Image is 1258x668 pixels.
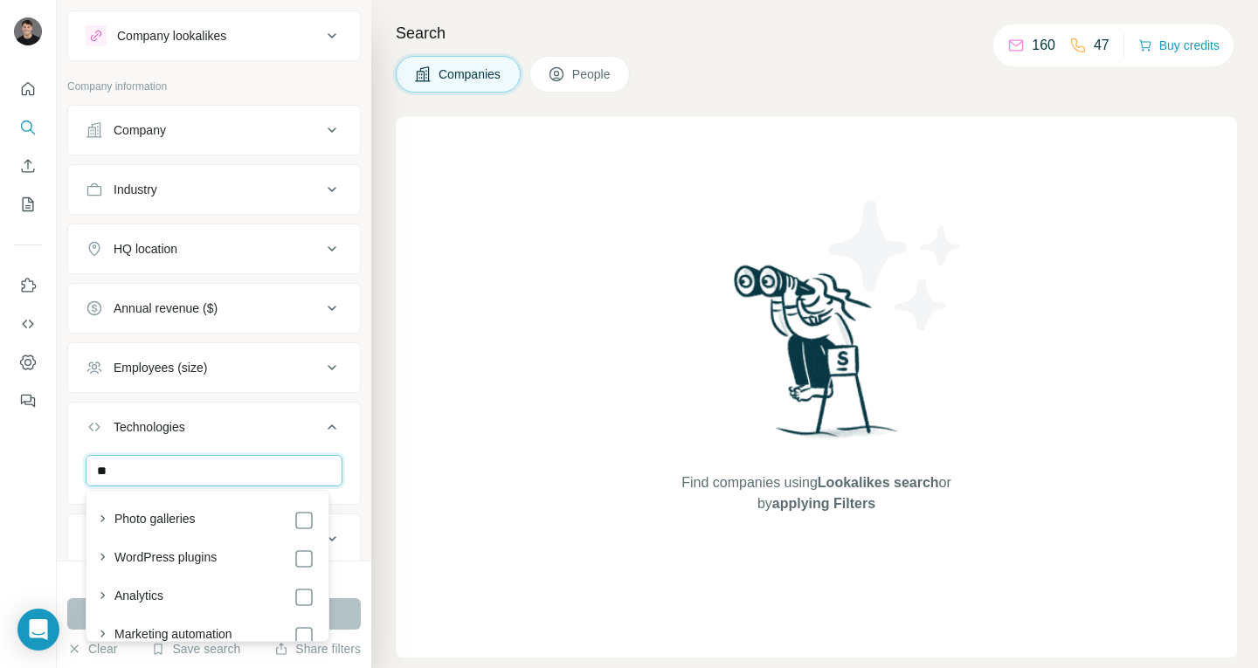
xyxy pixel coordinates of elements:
div: Company lookalikes [117,27,226,45]
div: Annual revenue ($) [114,300,218,317]
span: Lookalikes search [818,475,939,490]
button: Share filters [274,640,361,658]
p: 160 [1032,35,1055,56]
button: Industry [68,169,360,210]
p: 47 [1094,35,1109,56]
label: Analytics [114,587,163,608]
div: Company [114,121,166,139]
label: Marketing automation [114,625,232,646]
span: applying Filters [772,496,875,511]
button: Keywords [68,518,360,560]
button: Search [14,112,42,143]
button: Feedback [14,385,42,417]
button: Company lookalikes [68,15,360,57]
button: Quick start [14,73,42,105]
label: WordPress plugins [114,548,217,569]
span: Companies [439,65,502,83]
button: Use Surfe API [14,308,42,340]
button: Employees (size) [68,347,360,389]
img: Surfe Illustration - Woman searching with binoculars [726,260,908,455]
div: Industry [114,181,157,198]
button: Technologies [68,406,360,455]
div: Employees (size) [114,359,207,376]
button: Dashboard [14,347,42,378]
span: Find companies using or by [676,472,956,514]
button: Enrich CSV [14,150,42,182]
button: Clear [67,640,117,658]
button: Save search [151,640,240,658]
button: My lists [14,189,42,220]
button: HQ location [68,228,360,270]
div: HQ location [114,240,177,258]
div: Technologies [114,418,185,436]
button: Company [68,109,360,151]
button: Annual revenue ($) [68,287,360,329]
label: Photo galleries [114,510,196,531]
button: Buy credits [1138,33,1220,58]
img: Avatar [14,17,42,45]
div: Open Intercom Messenger [17,609,59,651]
img: Surfe Illustration - Stars [817,187,974,344]
p: Company information [67,79,361,94]
h4: Search [396,21,1237,45]
span: People [572,65,612,83]
button: Use Surfe on LinkedIn [14,270,42,301]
